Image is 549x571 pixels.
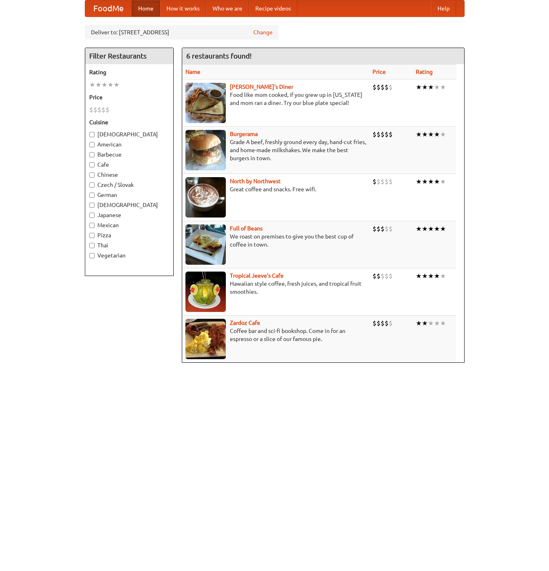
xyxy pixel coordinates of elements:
[230,225,263,232] b: Full of Beans
[434,177,440,186] li: ★
[440,224,446,233] li: ★
[186,52,252,60] ng-pluralize: 6 restaurants found!
[385,130,389,139] li: $
[389,319,393,328] li: $
[434,319,440,328] li: ★
[428,130,434,139] li: ★
[185,272,226,312] img: jeeves.jpg
[185,83,226,123] img: sallys.jpg
[422,130,428,139] li: ★
[434,272,440,280] li: ★
[428,319,434,328] li: ★
[89,172,95,178] input: Chinese
[89,213,95,218] input: Japanese
[89,182,95,188] input: Czech / Slovak
[440,130,446,139] li: ★
[372,224,377,233] li: $
[385,177,389,186] li: $
[230,131,258,137] a: Burgerama
[416,83,422,92] li: ★
[440,272,446,280] li: ★
[185,327,366,343] p: Coffee bar and sci-fi bookshop. Come in for an espresso or a slice of our famous pie.
[416,130,422,139] li: ★
[160,0,206,17] a: How it works
[381,272,385,280] li: $
[89,162,95,167] input: Cafe
[422,177,428,186] li: ★
[372,130,377,139] li: $
[422,224,428,233] li: ★
[377,272,381,280] li: $
[185,91,366,107] p: Food like mom cooked, if you grew up in [US_STATE] and mom ran a diner. Try our blue plate special!
[416,319,422,328] li: ★
[428,272,434,280] li: ★
[249,0,297,17] a: Recipe videos
[89,241,169,249] label: Thai
[381,130,385,139] li: $
[389,83,393,92] li: $
[89,68,169,76] h5: Rating
[377,177,381,186] li: $
[89,231,169,239] label: Pizza
[185,138,366,162] p: Grade A beef, freshly ground every day, hand-cut fries, and home-made milkshakes. We make the bes...
[85,0,132,17] a: FoodMe
[105,105,109,114] li: $
[377,83,381,92] li: $
[385,83,389,92] li: $
[431,0,456,17] a: Help
[416,272,422,280] li: ★
[230,320,260,326] a: Zardoz Cafe
[389,272,393,280] li: $
[89,243,95,248] input: Thai
[428,177,434,186] li: ★
[185,280,366,296] p: Hawaiian style coffee, fresh juices, and tropical fruit smoothies.
[434,83,440,92] li: ★
[440,177,446,186] li: ★
[440,319,446,328] li: ★
[89,191,169,199] label: German
[422,83,428,92] li: ★
[89,132,95,137] input: [DEMOGRAPHIC_DATA]
[206,0,249,17] a: Who we are
[185,130,226,170] img: burgerama.jpg
[372,319,377,328] li: $
[89,105,93,114] li: $
[185,232,366,249] p: We roast on premises to give you the best cup of coffee in town.
[114,80,120,89] li: ★
[89,151,169,159] label: Barbecue
[434,224,440,233] li: ★
[89,152,95,157] input: Barbecue
[89,192,95,198] input: German
[89,142,95,147] input: American
[89,211,169,219] label: Japanese
[428,224,434,233] li: ★
[385,319,389,328] li: $
[440,83,446,92] li: ★
[132,0,160,17] a: Home
[381,83,385,92] li: $
[85,48,173,64] h4: Filter Restaurants
[185,177,226,218] img: north.jpg
[372,272,377,280] li: $
[185,224,226,265] img: beans.jpg
[95,80,101,89] li: ★
[434,130,440,139] li: ★
[385,272,389,280] li: $
[377,319,381,328] li: $
[230,272,284,279] b: Tropical Jeeve's Cafe
[185,69,200,75] a: Name
[89,118,169,126] h5: Cuisine
[97,105,101,114] li: $
[422,319,428,328] li: ★
[89,181,169,189] label: Czech / Slovak
[89,251,169,259] label: Vegetarian
[381,177,385,186] li: $
[107,80,114,89] li: ★
[381,224,385,233] li: $
[230,84,293,90] b: [PERSON_NAME]'s Diner
[389,224,393,233] li: $
[253,28,273,36] a: Change
[416,69,433,75] a: Rating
